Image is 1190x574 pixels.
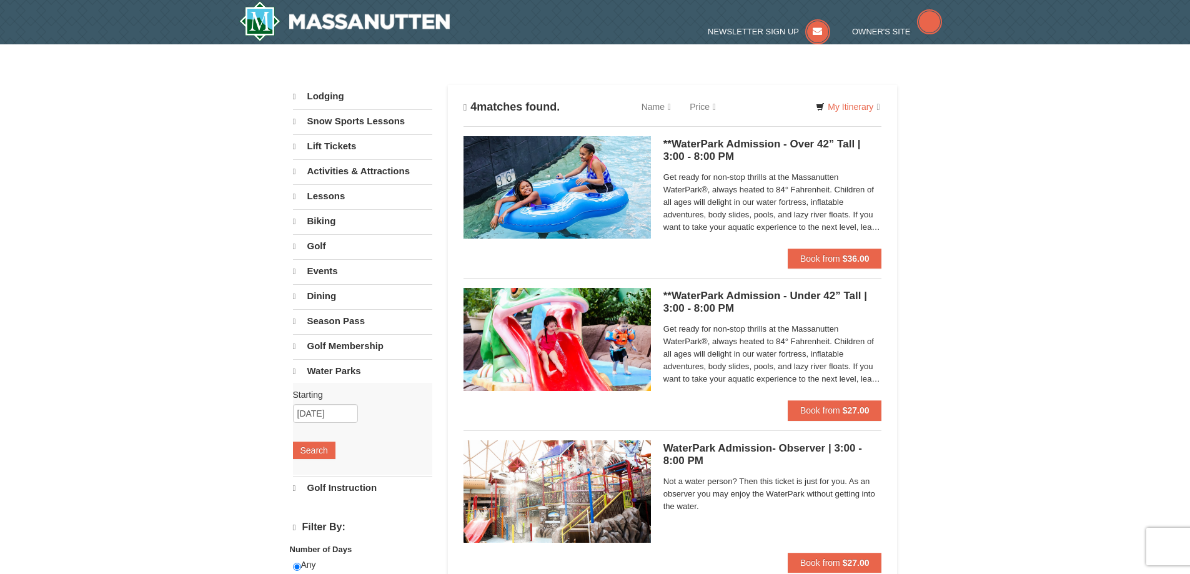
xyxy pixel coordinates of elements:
span: Get ready for non-stop thrills at the Massanutten WaterPark®, always heated to 84° Fahrenheit. Ch... [663,171,882,234]
a: Name [632,94,680,119]
h5: **WaterPark Admission - Over 42” Tall | 3:00 - 8:00 PM [663,138,882,163]
strong: $27.00 [843,405,870,415]
span: Book from [800,254,840,264]
span: Newsletter Sign Up [708,27,799,36]
h5: WaterPark Admission- Observer | 3:00 - 8:00 PM [663,442,882,467]
a: My Itinerary [808,97,888,116]
a: Golf Membership [293,334,432,358]
a: Price [680,94,725,119]
a: Dining [293,284,432,308]
h4: Filter By: [293,522,432,533]
a: Lift Tickets [293,134,432,158]
a: Newsletter Sign Up [708,27,830,36]
strong: Number of Days [290,545,352,554]
a: Activities & Attractions [293,159,432,183]
a: Lodging [293,85,432,108]
img: 6619917-1058-293f39d8.jpg [464,136,651,239]
img: 6619917-1066-60f46fa6.jpg [464,440,651,543]
a: Owner's Site [852,27,942,36]
a: Golf [293,234,432,258]
span: Book from [800,558,840,568]
img: 6619917-1062-d161e022.jpg [464,288,651,390]
button: Book from $27.00 [788,553,882,573]
span: Book from [800,405,840,415]
img: Massanutten Resort Logo [239,1,450,41]
strong: $27.00 [843,558,870,568]
span: Get ready for non-stop thrills at the Massanutten WaterPark®, always heated to 84° Fahrenheit. Ch... [663,323,882,385]
a: Biking [293,209,432,233]
button: Book from $27.00 [788,400,882,420]
span: Owner's Site [852,27,911,36]
button: Search [293,442,335,459]
button: Book from $36.00 [788,249,882,269]
span: Not a water person? Then this ticket is just for you. As an observer you may enjoy the WaterPark ... [663,475,882,513]
label: Starting [293,388,423,401]
a: Golf Instruction [293,476,432,500]
a: Water Parks [293,359,432,383]
h5: **WaterPark Admission - Under 42” Tall | 3:00 - 8:00 PM [663,290,882,315]
a: Season Pass [293,309,432,333]
a: Lessons [293,184,432,208]
a: Massanutten Resort [239,1,450,41]
strong: $36.00 [843,254,870,264]
a: Snow Sports Lessons [293,109,432,133]
a: Events [293,259,432,283]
